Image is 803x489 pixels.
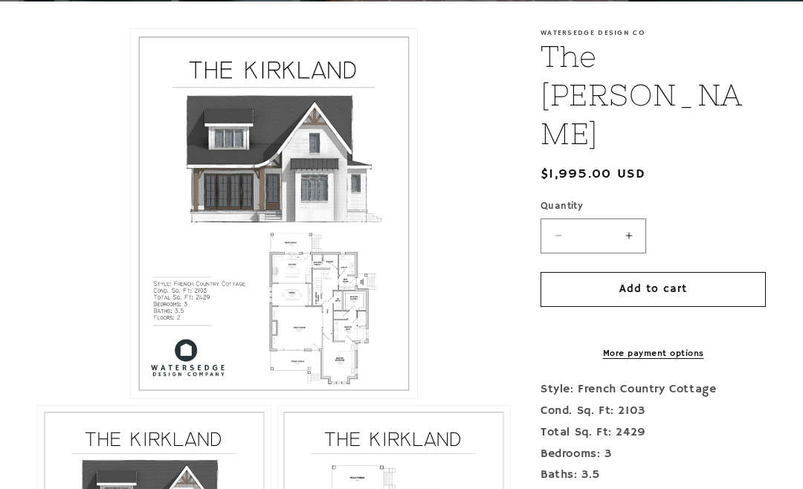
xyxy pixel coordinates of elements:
h1: The [PERSON_NAME] [541,37,766,153]
button: Add to cart [541,272,766,307]
p: Watersedge Design Co [541,28,766,37]
span: $1,995.00 USD [541,164,645,184]
a: More payment options [541,347,766,360]
label: Quantity [541,199,766,214]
